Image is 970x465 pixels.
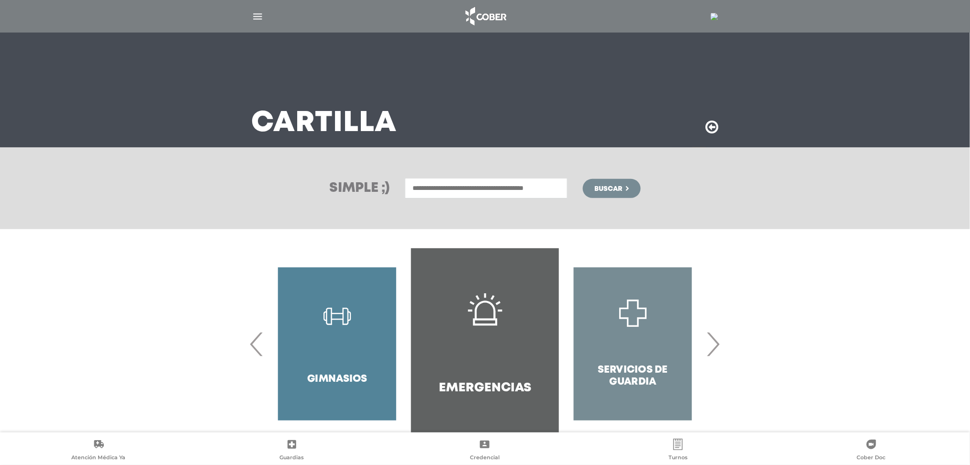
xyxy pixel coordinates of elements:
h3: Cartilla [252,111,397,136]
img: Cober_menu-lines-white.svg [252,11,264,22]
span: Atención Médica Ya [71,454,125,463]
img: logo_cober_home-white.png [460,5,511,28]
span: Next [704,318,723,370]
img: 24613 [711,13,718,21]
span: Guardias [279,454,304,463]
a: Emergencias [411,248,559,440]
span: Credencial [470,454,500,463]
span: Buscar [594,186,622,192]
button: Buscar [583,179,640,198]
span: Previous [248,318,267,370]
a: Guardias [195,439,389,463]
span: Turnos [669,454,688,463]
a: Credencial [389,439,582,463]
a: Cober Doc [775,439,968,463]
span: Cober Doc [857,454,886,463]
a: Atención Médica Ya [2,439,195,463]
a: Turnos [581,439,775,463]
h3: Simple ;) [329,182,390,195]
h4: Emergencias [439,381,531,396]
